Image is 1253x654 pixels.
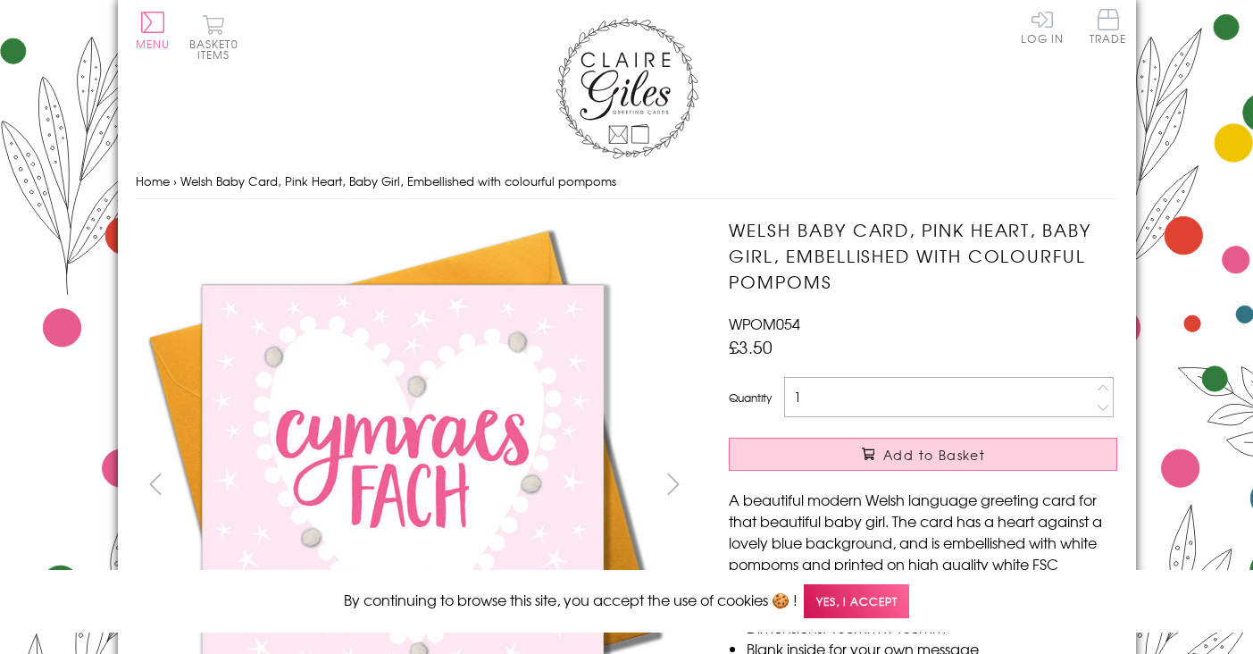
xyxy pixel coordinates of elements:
[729,438,1117,471] button: Add to Basket
[555,18,698,159] img: Claire Giles Greetings Cards
[729,313,800,334] span: WPOM054
[136,163,1118,200] nav: breadcrumbs
[136,12,171,49] button: Menu
[729,217,1117,294] h1: Welsh Baby Card, Pink Heart, Baby Girl, Embellished with colourful pompoms
[136,36,171,52] span: Menu
[653,464,693,504] button: next
[883,446,985,464] span: Add to Basket
[189,14,238,60] button: Basket0 items
[1021,9,1064,44] a: Log In
[1090,9,1127,44] span: Trade
[729,390,772,406] label: Quantity
[136,172,170,189] a: Home
[136,464,176,504] button: prev
[804,584,909,619] span: Yes, I accept
[197,36,238,63] span: 0 items
[729,334,773,359] span: £3.50
[173,172,177,189] span: ›
[180,172,616,189] span: Welsh Baby Card, Pink Heart, Baby Girl, Embellished with colourful pompoms
[729,489,1117,596] p: A beautiful modern Welsh language greeting card for that beautiful baby girl. The card has a hear...
[1090,9,1127,47] a: Trade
